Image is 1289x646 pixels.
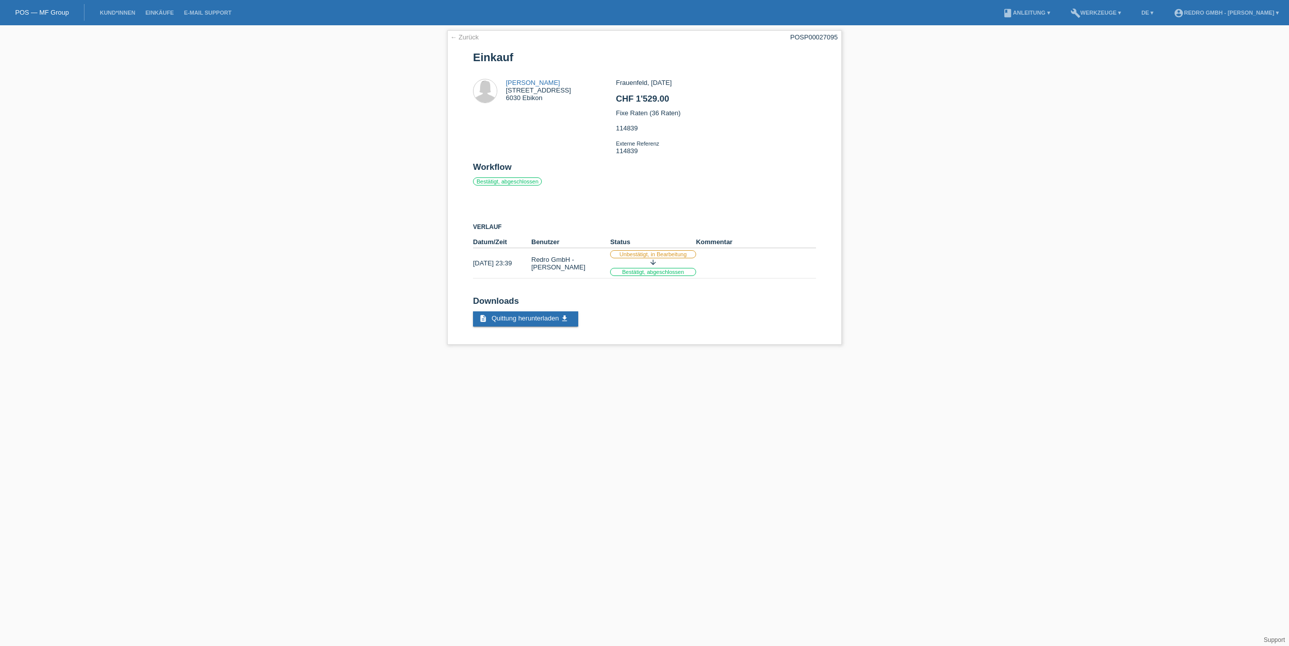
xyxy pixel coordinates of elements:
th: Benutzer [531,236,610,248]
div: [STREET_ADDRESS] 6030 Ebikon [506,79,571,102]
i: build [1070,8,1081,18]
a: E-Mail Support [179,10,237,16]
th: Kommentar [696,236,816,248]
a: Kund*innen [95,10,140,16]
h1: Einkauf [473,51,816,64]
div: Frauenfeld, [DATE] Fixe Raten (36 Raten) 114839 114839 [616,79,815,162]
h2: Workflow [473,162,816,177]
i: account_circle [1174,8,1184,18]
i: arrow_downward [649,258,657,266]
a: description Quittung herunterladen get_app [473,311,578,327]
i: book [1003,8,1013,18]
a: POS — MF Group [15,9,69,16]
a: account_circleRedro GmbH - [PERSON_NAME] ▾ [1169,10,1284,16]
label: Bestätigt, abgeschlossen [610,268,696,276]
label: Bestätigt, abgeschlossen [473,177,542,186]
th: Status [610,236,696,248]
td: Redro GmbH - [PERSON_NAME] [531,248,610,279]
span: Quittung herunterladen [492,314,559,322]
a: bookAnleitung ▾ [998,10,1055,16]
a: Einkäufe [140,10,179,16]
i: get_app [561,314,569,322]
td: [DATE] 23:39 [473,248,531,279]
h2: Downloads [473,296,816,311]
div: POSP00027095 [790,33,838,41]
label: Unbestätigt, in Bearbeitung [610,250,696,258]
i: description [479,314,487,322]
h3: Verlauf [473,223,816,231]
a: buildWerkzeuge ▾ [1065,10,1127,16]
a: Support [1264,636,1285,643]
span: Externe Referenz [616,141,659,147]
a: DE ▾ [1136,10,1158,16]
th: Datum/Zeit [473,236,531,248]
a: [PERSON_NAME] [506,79,560,86]
h2: CHF 1'529.00 [616,94,815,109]
a: ← Zurück [450,33,479,41]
